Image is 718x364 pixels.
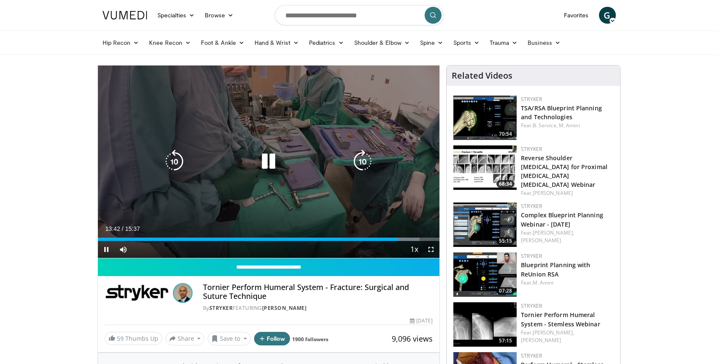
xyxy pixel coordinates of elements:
a: 07:28 [453,252,517,297]
button: Follow [254,332,290,345]
span: 57:15 [496,337,515,345]
a: B. Service, [533,122,558,129]
a: Browse [200,7,238,24]
a: Knee Recon [144,34,196,51]
a: Spine [415,34,448,51]
a: Stryker [521,302,542,309]
input: Search topics, interventions [275,5,444,25]
img: 3ae8161b-4f83-4edc-aac2-d9c3cbe12a04.150x105_q85_crop-smart_upscale.jpg [453,302,517,347]
a: [PERSON_NAME] [521,337,561,344]
a: M. Amini [533,279,554,286]
div: Feat. [521,279,613,287]
a: TSA/RSA Blueprint Planning and Technologies [521,104,602,121]
a: Foot & Ankle [196,34,249,51]
a: 57:15 [453,302,517,347]
a: Shoulder & Elbow [349,34,415,51]
img: 2640b230-daff-4365-83bd-21e2b960ecb5.150x105_q85_crop-smart_upscale.jpg [453,203,517,247]
button: Share [165,332,205,345]
img: b745bf0a-de15-4ef7-a148-80f8a264117e.150x105_q85_crop-smart_upscale.jpg [453,252,517,297]
div: By FEATURING [203,304,433,312]
a: 68:34 [453,145,517,190]
a: Hand & Wrist [249,34,304,51]
a: 70:54 [453,96,517,140]
a: Complex Blueprint Planning Webinar - [DATE] [521,211,603,228]
img: Stryker [105,283,169,303]
a: Business [523,34,566,51]
img: a4d3b802-610a-4c4d-91a4-ffc1b6f0ec47.150x105_q85_crop-smart_upscale.jpg [453,96,517,140]
div: [DATE] [410,317,433,325]
a: Stryker [521,96,542,103]
video-js: Video Player [98,66,440,258]
a: 55:15 [453,203,517,247]
span: 15:37 [125,225,140,232]
a: G [599,7,616,24]
span: 68:34 [496,180,515,188]
span: 9,096 views [392,334,433,344]
a: Pediatrics [304,34,349,51]
h4: Related Videos [452,71,512,81]
a: Reverse Shoulder [MEDICAL_DATA] for Proximal [MEDICAL_DATA] [MEDICAL_DATA] Webinar [521,154,607,189]
a: [PERSON_NAME] [521,237,561,244]
button: Fullscreen [423,241,439,258]
span: 55:15 [496,237,515,245]
a: Stryker [521,203,542,210]
img: 5590996b-cb48-4399-9e45-1e14765bb8fc.150x105_q85_crop-smart_upscale.jpg [453,145,517,190]
a: Stryker [209,304,233,312]
a: Stryker [521,252,542,260]
a: Specialties [152,7,200,24]
a: [PERSON_NAME], [533,229,574,236]
a: Blueprint Planning with ReUnion RSA [521,261,590,278]
button: Mute [115,241,132,258]
a: [PERSON_NAME], [533,329,574,336]
a: Stryker [521,352,542,359]
button: Save to [208,332,251,345]
a: 1900 followers [292,336,328,343]
a: Favorites [559,7,594,24]
div: Feat. [521,122,613,129]
img: Avatar [173,283,193,303]
a: [PERSON_NAME] [262,304,307,312]
span: 59 [117,334,124,342]
a: [PERSON_NAME] [533,189,573,197]
a: Hip Recon [98,34,144,51]
div: Feat. [521,229,613,244]
div: Feat. [521,329,613,344]
span: 13:42 [106,225,120,232]
a: M. Amini [559,122,580,129]
a: 59 Thumbs Up [105,332,162,345]
button: Playback Rate [406,241,423,258]
a: Trauma [485,34,523,51]
span: / [122,225,124,232]
a: Tornier Perform Humeral System - Stemless Webinar [521,311,600,328]
img: VuMedi Logo [103,11,147,19]
span: 07:28 [496,287,515,295]
a: Sports [448,34,485,51]
span: 70:54 [496,130,515,138]
a: Stryker [521,145,542,153]
h4: Tornier Perform Humeral System - Fracture: Surgical and Suture Technique [203,283,433,301]
div: Feat. [521,189,613,197]
button: Pause [98,241,115,258]
div: Progress Bar [98,238,440,241]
